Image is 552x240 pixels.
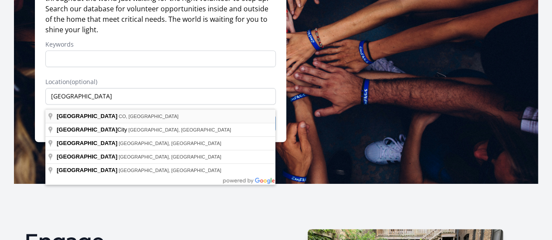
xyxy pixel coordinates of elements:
span: (optional) [70,78,97,86]
span: [GEOGRAPHIC_DATA] [57,140,117,146]
span: CO, [GEOGRAPHIC_DATA] [119,114,178,119]
span: [GEOGRAPHIC_DATA] [57,126,117,133]
span: [GEOGRAPHIC_DATA], [GEOGRAPHIC_DATA] [119,154,221,159]
label: Location [45,78,276,86]
span: [GEOGRAPHIC_DATA] [57,167,117,173]
span: [GEOGRAPHIC_DATA], [GEOGRAPHIC_DATA] [119,168,221,173]
input: Enter a location [45,88,276,105]
label: Keywords [45,40,276,49]
span: City [57,126,128,133]
span: [GEOGRAPHIC_DATA], [GEOGRAPHIC_DATA] [128,127,231,132]
span: [GEOGRAPHIC_DATA], [GEOGRAPHIC_DATA] [119,141,221,146]
span: [GEOGRAPHIC_DATA] [57,153,117,160]
span: [GEOGRAPHIC_DATA] [57,113,117,119]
